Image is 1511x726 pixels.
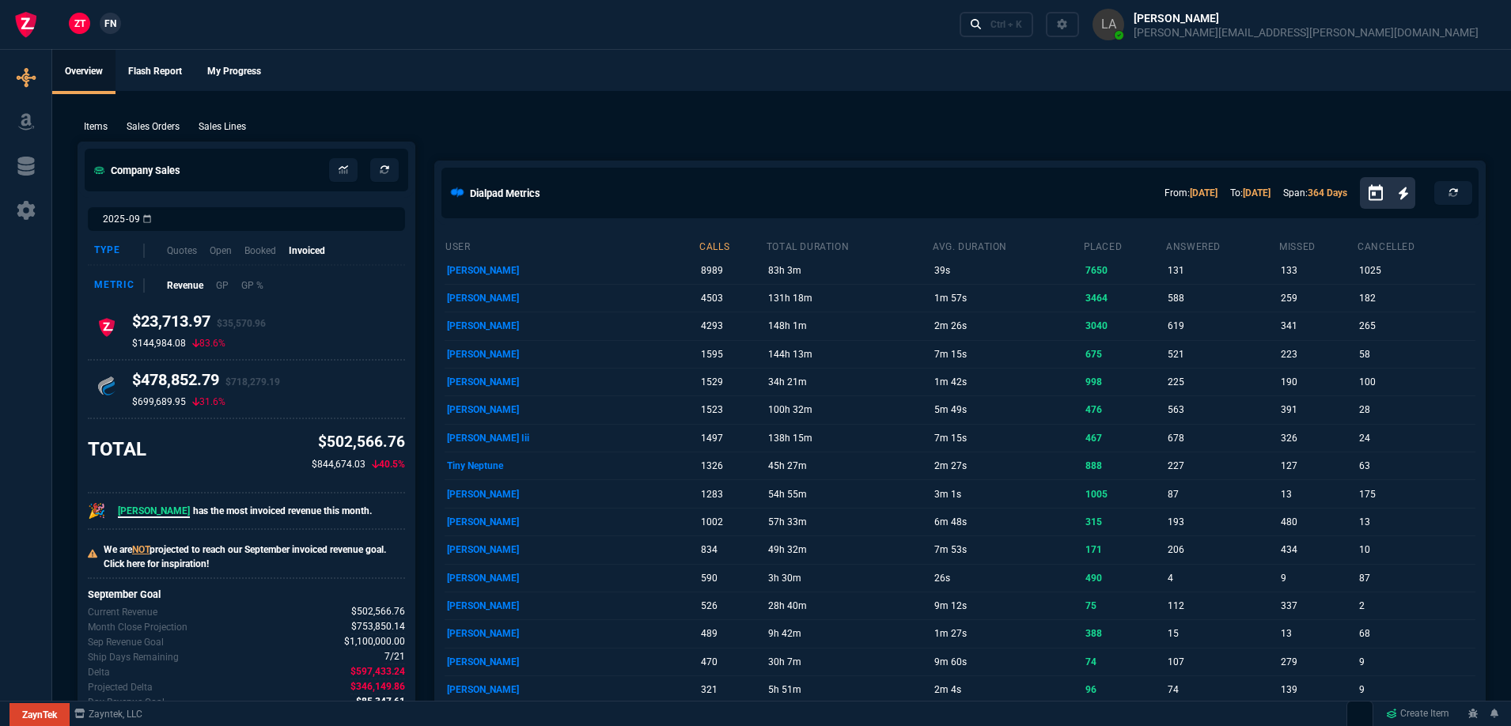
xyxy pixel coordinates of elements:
p: 1m 27s [934,622,1080,645]
p: 9 [1359,679,1472,701]
p: 49h 32m [768,539,930,561]
p: 3m 1s [934,483,1080,505]
p: 321 [701,679,763,701]
p: 888 [1085,455,1163,477]
p: 341 [1281,315,1354,337]
p: Sales Orders [127,119,180,134]
p: 4293 [701,315,763,337]
p: 28 [1359,399,1472,421]
span: $35,570.96 [217,318,266,329]
p: 107 [1168,651,1276,673]
p: 131 [1168,259,1276,282]
p: [PERSON_NAME] [447,651,696,673]
p: 476 [1085,399,1163,421]
p: 337 [1281,595,1354,617]
p: 206 [1168,539,1276,561]
h3: TOTAL [88,437,146,461]
p: Uses current month's data to project the month's close. [88,620,187,634]
p: 87 [1359,567,1472,589]
p: To: [1230,186,1271,200]
p: 100h 32m [768,399,930,421]
p: 100 [1359,371,1472,393]
p: Revenue for Sep. [88,605,157,619]
p: 998 [1085,371,1163,393]
p: 1595 [701,343,763,365]
p: 148h 1m [768,315,930,337]
p: 9 [1281,567,1354,589]
p: 5m 49s [934,399,1080,421]
p: 13 [1281,622,1354,645]
p: 526 [701,595,763,617]
p: 590 [701,567,763,589]
p: [PERSON_NAME] [447,259,696,282]
p: 175 [1359,483,1472,505]
th: avg. duration [932,234,1082,256]
h4: $23,713.97 [132,312,266,337]
p: 144h 13m [768,343,930,365]
p: 1025 [1359,259,1472,282]
p: Revenue [167,278,203,293]
p: 39s [934,259,1080,282]
a: My Progress [195,50,274,94]
p: 40.5% [372,457,405,471]
p: 🎉 [88,500,105,522]
p: 58 [1359,343,1472,365]
p: 1283 [701,483,763,505]
p: [PERSON_NAME] [447,371,696,393]
p: Sales Lines [199,119,246,134]
p: 223 [1281,343,1354,365]
p: Quotes [167,244,197,258]
a: 364 Days [1308,187,1347,199]
span: Uses current month's data to project the month's close. [351,619,405,634]
p: 75 [1085,595,1163,617]
span: $718,279.19 [225,376,280,388]
p: 521 [1168,343,1276,365]
p: 2 [1359,595,1472,617]
p: 74 [1168,679,1276,701]
p: 57h 33m [768,511,930,533]
p: 45h 27m [768,455,930,477]
p: $502,566.76 [312,431,405,454]
p: has the most invoiced revenue this month. [118,504,372,518]
a: [DATE] [1243,187,1271,199]
p: The difference between the current month's Revenue goal and projected month-end. [88,680,153,694]
p: 265 [1359,315,1472,337]
p: 3464 [1085,287,1163,309]
p: 326 [1281,427,1354,449]
p: [PERSON_NAME] [447,539,696,561]
p: 193 [1168,511,1276,533]
p: 1005 [1085,483,1163,505]
p: $844,674.03 [312,457,365,471]
p: [PERSON_NAME] [447,343,696,365]
th: user [445,234,699,256]
p: The difference between the current month's Revenue and the goal. [88,665,110,679]
p: 259 [1281,287,1354,309]
p: 26s [934,567,1080,589]
p: Invoiced [289,244,325,258]
p: 24 [1359,427,1472,449]
p: 138h 15m [768,427,930,449]
p: 133 [1281,259,1354,282]
p: spec.value [336,664,406,679]
p: 4 [1168,567,1276,589]
th: total duration [766,234,932,256]
p: 8989 [701,259,763,282]
p: Tiny Neptune [447,455,696,477]
p: 9m 60s [934,651,1080,673]
p: Booked [244,244,276,258]
p: 87 [1168,483,1276,505]
p: 7m 53s [934,539,1080,561]
p: [PERSON_NAME] [447,567,696,589]
a: Create Item [1380,702,1456,726]
p: 834 [701,539,763,561]
p: [PERSON_NAME] [447,399,696,421]
th: missed [1278,234,1357,256]
p: 2m 27s [934,455,1080,477]
span: Company Revenue Goal for Sep. [344,634,405,649]
p: 1523 [701,399,763,421]
p: 10 [1359,539,1472,561]
span: FN [104,17,116,31]
p: [PERSON_NAME] Iii [447,427,696,449]
p: GP [216,278,229,293]
p: 5h 51m [768,679,930,701]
